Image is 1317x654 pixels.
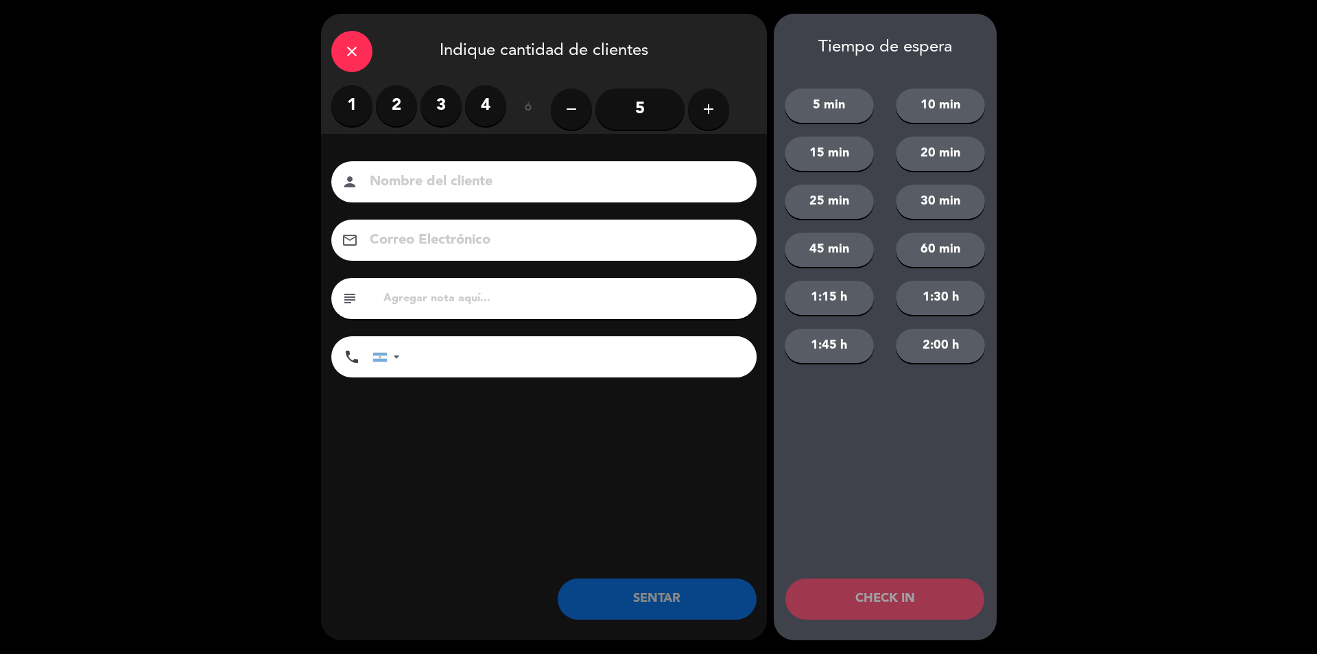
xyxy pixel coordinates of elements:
button: 5 min [785,89,874,123]
button: 30 min [896,185,985,219]
i: subject [342,290,358,307]
button: CHECK IN [785,579,984,620]
i: close [344,43,360,60]
button: 1:30 h [896,281,985,315]
label: 3 [420,85,462,126]
i: person [342,174,358,190]
input: Correo Electrónico [368,229,739,253]
button: 10 min [896,89,985,123]
div: Tiempo de espera [774,38,997,58]
label: 2 [376,85,417,126]
label: 1 [331,85,372,126]
button: 60 min [896,233,985,267]
button: 25 min [785,185,874,219]
button: 1:45 h [785,329,874,363]
i: phone [344,349,360,365]
i: add [700,101,717,117]
div: Indique cantidad de clientes [321,14,767,85]
button: 15 min [785,137,874,171]
button: remove [551,89,592,130]
button: 20 min [896,137,985,171]
button: 1:15 h [785,281,874,315]
input: Nombre del cliente [368,170,739,194]
button: add [688,89,729,130]
i: email [342,232,358,248]
input: Agregar nota aquí... [382,289,746,308]
i: remove [563,101,580,117]
div: ó [506,85,551,133]
button: 2:00 h [896,329,985,363]
label: 4 [465,85,506,126]
div: Argentina: +54 [373,337,405,377]
button: 45 min [785,233,874,267]
button: SENTAR [558,579,757,620]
